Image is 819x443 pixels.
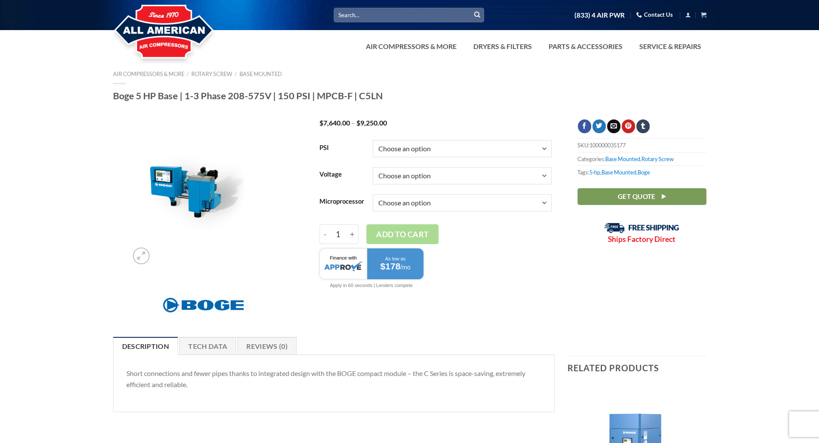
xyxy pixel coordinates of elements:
[577,152,706,165] span: Categories: ,
[187,70,189,77] span: /
[319,224,330,244] input: -
[604,223,679,233] img: Free Shipping
[113,337,178,355] a: Description
[577,165,706,179] span: Tags: , ,
[237,337,297,355] a: Reviews (0)
[577,188,706,205] a: Get Quote
[179,337,236,355] a: Tech Data
[685,9,691,20] a: Login
[607,119,620,133] a: Email to a Friend
[589,142,626,149] span: 100000035177
[468,38,537,55] a: Dryers & Filters
[361,38,462,55] a: Air Compressors & More
[113,90,706,102] h1: Boge 5 HP Base | 1-3 Phase 208-575V | 150 PSI | MPCB-F | C5LN
[319,144,364,151] label: PSI
[636,119,650,133] a: Share on Tumblr
[578,119,591,133] a: Share on Facebook
[356,119,387,127] bdi: 9,250.00
[605,156,640,162] a: Base Mounted
[319,171,364,178] label: Voltage
[239,70,282,77] a: Base Mounted
[235,70,237,77] span: /
[158,293,248,318] img: Boge
[634,38,706,55] a: Service & Repairs
[577,138,706,152] span: SKU:
[636,8,673,21] a: Contact Us
[330,224,346,244] input: Product quantity
[641,156,674,162] a: Rotary Screw
[622,119,635,133] a: Pin on Pinterest
[346,224,359,244] input: +
[319,198,364,205] label: Microprocessor
[617,191,655,202] span: Get Quote
[567,356,706,379] h3: Related products
[334,8,484,22] input: Search…
[319,119,350,127] bdi: 7,640.00
[592,119,606,133] a: Share on Twitter
[574,8,625,23] a: (833) 4 AIR PWR
[126,368,542,390] p: Short connections and fewer pipes thanks to integrated design with the BOGE compact module – the ...
[471,9,484,21] button: Submit
[543,38,628,55] a: Parts & Accessories
[608,235,675,244] strong: Ships Factory Direct
[638,169,650,176] a: Boge
[113,70,184,77] a: Air Compressors & More
[589,169,600,176] a: 5-hp
[191,70,232,77] a: Rotary Screw
[129,119,278,269] img: Boge 5 HP Base | 1-3 Phase 208-575V | 150 PSI | MPCB-F | C5LN
[601,169,636,176] a: Base Mounted
[319,119,323,127] span: $
[356,119,360,127] span: $
[366,224,439,244] button: Add to cart
[351,119,355,127] span: –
